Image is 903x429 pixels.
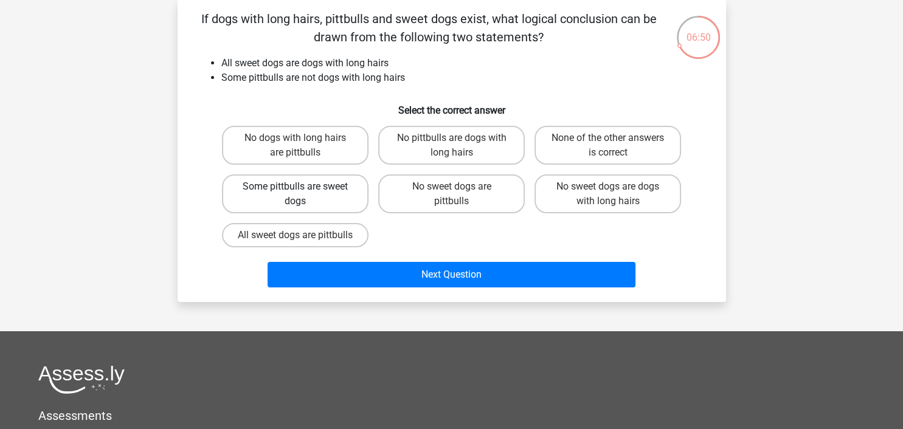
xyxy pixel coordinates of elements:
label: None of the other answers is correct [535,126,681,165]
div: 06:50 [676,15,721,45]
button: Next Question [268,262,635,287]
label: Some pittbulls are sweet dogs [222,174,368,213]
label: No sweet dogs are dogs with long hairs [535,174,681,213]
h5: Assessments [38,408,865,423]
label: No sweet dogs are pittbulls [378,174,525,213]
img: Assessly logo [38,365,125,394]
label: All sweet dogs are pittbulls [222,223,368,247]
p: If dogs with long hairs, pittbulls and sweet dogs exist, what logical conclusion can be drawn fro... [197,10,661,46]
label: No dogs with long hairs are pittbulls [222,126,368,165]
label: No pittbulls are dogs with long hairs [378,126,525,165]
h6: Select the correct answer [197,95,707,116]
li: Some pittbulls are not dogs with long hairs [221,70,707,85]
li: All sweet dogs are dogs with long hairs [221,56,707,70]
